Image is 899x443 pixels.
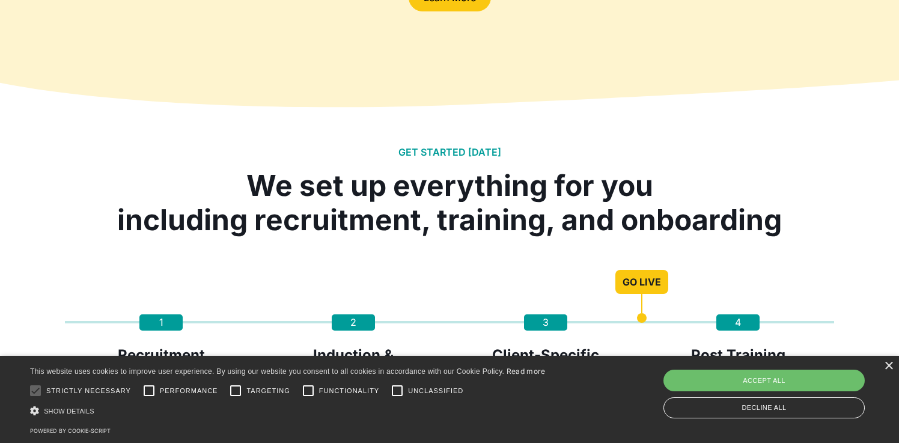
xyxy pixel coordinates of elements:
div: 3 [543,316,549,328]
div: GO LIVE [623,276,661,288]
span: Unclassified [408,386,463,396]
span: Functionality [319,386,379,396]
div: Recruitment [96,345,226,365]
div: Client-Specific Training [481,345,611,385]
div: Decline all [663,397,865,418]
span: Performance [160,386,218,396]
span: Show details [44,408,94,415]
div: We set up everything for you [65,168,834,237]
iframe: Chat Widget [693,313,899,443]
div: Show details [30,405,546,417]
div: Induction & Orientation [288,345,418,385]
div: Accept all [663,370,865,391]
div: 1 [159,316,163,328]
span: Strictly necessary [46,386,131,396]
span: Targeting [246,386,290,396]
span: including recruitment, training, and onboarding [117,203,782,237]
h2: GET STARTED [DATE] [398,147,501,158]
div: Post Training Support [673,345,803,385]
span: This website uses cookies to improve user experience. By using our website you consent to all coo... [30,367,504,376]
a: Read more [507,367,546,376]
div: 2 [350,316,356,328]
a: Powered by cookie-script [30,427,111,434]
